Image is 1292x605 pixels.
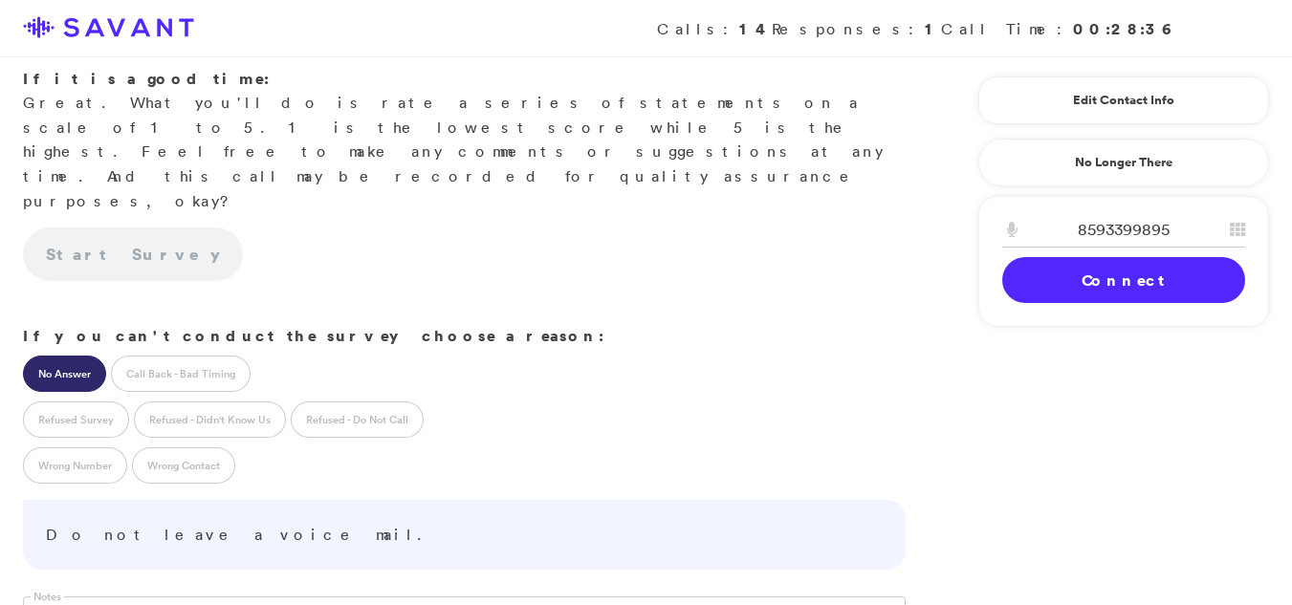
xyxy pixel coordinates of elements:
[925,18,941,39] strong: 1
[134,401,286,438] label: Refused - Didn't Know Us
[23,356,106,392] label: No Answer
[23,447,127,484] label: Wrong Number
[23,67,906,214] p: Great. What you'll do is rate a series of statements on a scale of 1 to 5. 1 is the lowest score ...
[23,325,604,346] strong: If you can't conduct the survey choose a reason:
[1073,18,1173,39] strong: 00:28:36
[978,139,1269,186] a: No Longer There
[111,356,251,392] label: Call Back - Bad Timing
[1002,85,1245,116] a: Edit Contact Info
[291,401,424,438] label: Refused - Do Not Call
[23,68,270,89] strong: If it is a good time:
[31,590,64,604] label: Notes
[739,18,772,39] strong: 14
[23,401,129,438] label: Refused Survey
[46,523,883,548] p: Do not leave a voice mail.
[132,447,235,484] label: Wrong Contact
[1002,257,1245,303] a: Connect
[23,227,243,281] a: Start Survey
